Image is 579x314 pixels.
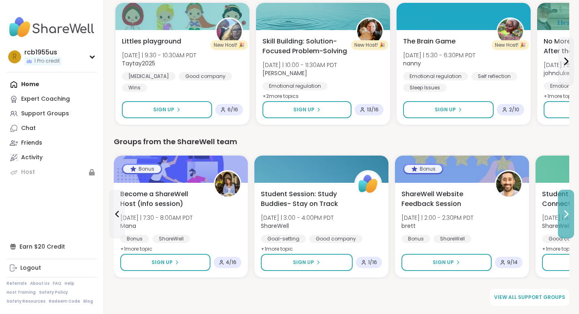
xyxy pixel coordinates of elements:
span: [DATE] | 5:30 - 6:30PM PDT [403,51,475,59]
div: Bonus [404,165,442,173]
div: Groups from the ShareWell team [114,136,569,147]
span: Sign Up [153,106,174,113]
span: Student Session: Study Buddies- Stay on Track [261,189,345,209]
span: 9 / 14 [507,259,518,266]
img: brett [496,171,521,197]
span: Become a ShareWell Host (info session) [120,189,205,209]
a: Logout [7,261,97,275]
span: [DATE] | 9:30 - 10:30AM PDT [122,51,196,59]
div: Emotional regulation [262,82,327,90]
span: 13 / 16 [367,106,379,113]
div: Sleep Issues [403,84,447,92]
span: 6 / 16 [228,106,238,113]
span: [DATE] | 2:00 - 2:30PM PDT [401,214,473,222]
span: [DATE] | 10:00 - 11:30AM PDT [262,61,337,69]
span: r [13,52,17,62]
div: ShareWell [152,235,190,243]
a: Host Training [7,290,36,295]
a: Expert Coaching [7,92,97,106]
b: [PERSON_NAME] [262,69,307,77]
img: nanny [498,19,523,44]
div: Good company [179,72,232,80]
b: Mana [120,222,136,230]
img: Taytay2025 [217,19,242,44]
img: ShareWell [356,171,381,197]
button: Sign Up [403,101,494,118]
span: 1 Pro credit [34,58,60,65]
span: Sign Up [433,259,454,266]
span: Sign Up [435,106,456,113]
button: Sign Up [261,254,353,271]
b: brett [401,222,416,230]
a: Referrals [7,281,27,286]
a: Safety Policy [39,290,68,295]
span: Littles playground [122,37,181,46]
b: ShareWell [542,222,570,230]
a: Blog [83,299,93,304]
div: Emotional regulation [403,72,468,80]
a: Support Groups [7,106,97,121]
span: Sign Up [293,259,314,266]
a: Activity [7,150,97,165]
a: View all support groups [490,289,569,306]
a: Help [65,281,74,286]
div: Self reflection [471,72,517,80]
div: Logout [20,264,41,272]
span: [DATE] | 7:30 - 8:00AM PDT [120,214,193,222]
div: [MEDICAL_DATA] [122,72,176,80]
div: Earn $20 Credit [7,239,97,254]
div: rcb1955us [24,48,61,57]
a: Redeem Code [49,299,80,304]
span: Skill Building: Solution-Focused Problem-Solving [262,37,347,56]
a: Friends [7,136,97,150]
div: Goal-setting [261,235,306,243]
div: Expert Coaching [21,95,70,103]
span: 1 / 16 [368,259,377,266]
span: ShareWell Website Feedback Session [401,189,486,209]
img: ShareWell Nav Logo [7,13,97,41]
div: Good company [309,235,362,243]
div: New Host! 🎉 [492,40,529,50]
div: Bonus [120,235,149,243]
b: nanny [403,59,421,67]
a: Host [7,165,97,180]
b: Taytay2025 [122,59,155,67]
span: Sign Up [293,106,314,113]
span: The Brain Game [403,37,455,46]
div: Bonus [401,235,430,243]
div: Friends [21,139,42,147]
button: Sign Up [262,101,351,118]
button: Sign Up [401,254,492,271]
b: johndukejr [544,69,573,77]
div: New Host! 🎉 [210,40,248,50]
button: Sign Up [122,101,212,118]
span: 4 / 16 [226,259,236,266]
span: View all support groups [494,294,565,301]
button: Sign Up [120,254,210,271]
div: Bonus [123,165,161,173]
div: Support Groups [21,110,69,118]
span: 2 / 10 [509,106,519,113]
div: Chat [21,124,36,132]
a: FAQ [53,281,61,286]
img: LuAnn [357,19,382,44]
div: Host [21,168,35,176]
div: New Host! 🎉 [351,40,388,50]
span: Sign Up [152,259,173,266]
div: Activity [21,154,43,162]
span: [DATE] | 3:00 - 4:00PM PDT [261,214,334,222]
a: Safety Resources [7,299,46,304]
a: About Us [30,281,50,286]
div: ShareWell [434,235,471,243]
div: Wins [122,84,147,92]
b: ShareWell [261,222,289,230]
img: Mana [215,171,240,197]
a: Chat [7,121,97,136]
